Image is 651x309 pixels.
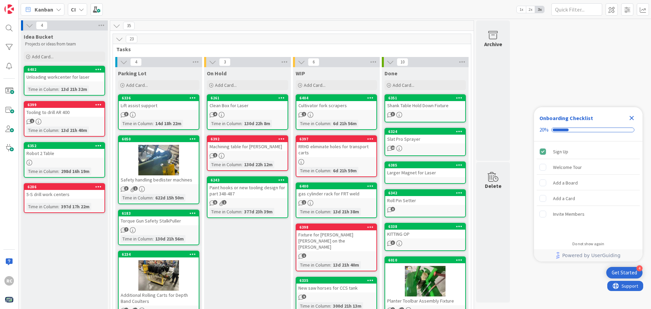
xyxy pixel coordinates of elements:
[36,21,47,30] span: 4
[124,186,129,191] span: 3
[298,167,330,174] div: Time in Column
[4,295,14,305] img: avatar
[27,143,104,148] div: 6352
[534,107,643,262] div: Checklist Container
[35,5,53,14] span: Kanban
[242,161,274,168] div: 130d 22h 12m
[122,96,199,100] div: 6336
[296,70,305,77] span: WIP
[384,70,397,77] span: Done
[626,113,637,123] div: Close Checklist
[299,278,376,283] div: 6335
[25,41,104,47] p: Projects or ideas from team
[296,277,376,292] div: 6335New saw horses for CCS tank
[553,194,575,202] div: Add a Card
[121,120,153,127] div: Time in Column
[385,95,465,101] div: 6351
[298,208,330,215] div: Time in Column
[119,136,199,184] div: 6050Safety handling bedlister machines
[296,224,376,230] div: 6398
[397,58,408,66] span: 10
[385,162,465,177] div: 6385Larger Magnet for Laser
[385,129,465,143] div: 6324Slat Pro Sprayer
[562,251,620,259] span: Powered by UserGuiding
[553,148,568,156] div: Sign Up
[385,190,465,205] div: 6342Roll Pin Setter
[215,82,237,88] span: Add Card...
[121,235,153,243] div: Time in Column
[123,22,135,30] span: 35
[302,200,306,205] span: 1
[537,249,639,262] a: Powered by UserGuiding
[208,142,288,151] div: Machining table for [PERSON_NAME]
[26,203,58,210] div: Time in Column
[27,185,104,189] div: 6286
[58,127,59,134] span: :
[537,160,640,175] div: Welcome Tour is incomplete.
[213,112,217,116] span: 4
[296,224,376,251] div: 6398Fixture for [PERSON_NAME] [PERSON_NAME] on the [PERSON_NAME]
[298,120,330,127] div: Time in Column
[59,203,91,210] div: 397d 17h 22m
[24,184,104,199] div: 62865-S drill work centers
[526,6,535,13] span: 2x
[119,95,199,110] div: 6336Lift assist support
[126,82,148,88] span: Add Card...
[539,114,593,122] div: Onboarding Checklist
[208,136,288,142] div: 6392
[302,253,306,258] span: 1
[299,137,376,141] div: 6397
[30,119,34,123] span: 1
[118,70,146,77] span: Parking Lot
[385,224,465,238] div: 6338KITTING OP
[154,194,185,201] div: 622d 15h 50m
[612,269,637,276] div: Get Started
[331,167,358,174] div: 6d 21h 59m
[296,95,376,101] div: 6404
[208,95,288,110] div: 6261Clean Box for Laser
[485,182,501,190] div: Delete
[385,257,465,305] div: 6010Planter Toolbar Assembly Fixture
[331,120,358,127] div: 6d 21h 56m
[388,258,465,263] div: 6010
[208,177,288,183] div: 6243
[484,40,502,48] div: Archive
[388,163,465,168] div: 6385
[122,137,199,141] div: 6050
[14,1,31,9] span: Support
[296,277,376,284] div: 6335
[154,235,185,243] div: 130d 21h 56m
[122,252,199,257] div: 6234
[208,183,288,198] div: Paint hooks or new tooling design for part 348-487
[119,216,199,225] div: Torque Gun Safety StalkPuller
[299,184,376,189] div: 6400
[296,284,376,292] div: New saw horses for CCS tank
[153,120,154,127] span: :
[24,143,104,158] div: 6352Robot 2 Table
[553,163,582,171] div: Welcome Tour
[24,33,53,40] span: Idea Bucket
[24,73,104,81] div: Unloading workcenter for laser
[210,120,241,127] div: Time in Column
[24,108,104,117] div: Tooling to drill AR 400
[391,112,395,116] span: 3
[388,224,465,229] div: 6338
[154,120,183,127] div: 14d 18h 22m
[211,96,288,100] div: 6261
[537,191,640,206] div: Add a Card is incomplete.
[331,261,361,269] div: 13d 21h 40m
[302,294,306,299] span: 9
[298,261,330,269] div: Time in Column
[119,101,199,110] div: Lift assist support
[391,207,395,211] span: 8
[388,191,465,195] div: 6342
[385,135,465,143] div: Slat Pro Sprayer
[299,96,376,100] div: 6404
[119,210,199,225] div: 6183Torque Gun Safety StalkPuller
[241,161,242,168] span: :
[296,95,376,110] div: 6404Cultivator fork scrapers
[24,184,104,190] div: 6286
[119,95,199,101] div: 6336
[385,162,465,168] div: 6385
[553,210,585,218] div: Invite Members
